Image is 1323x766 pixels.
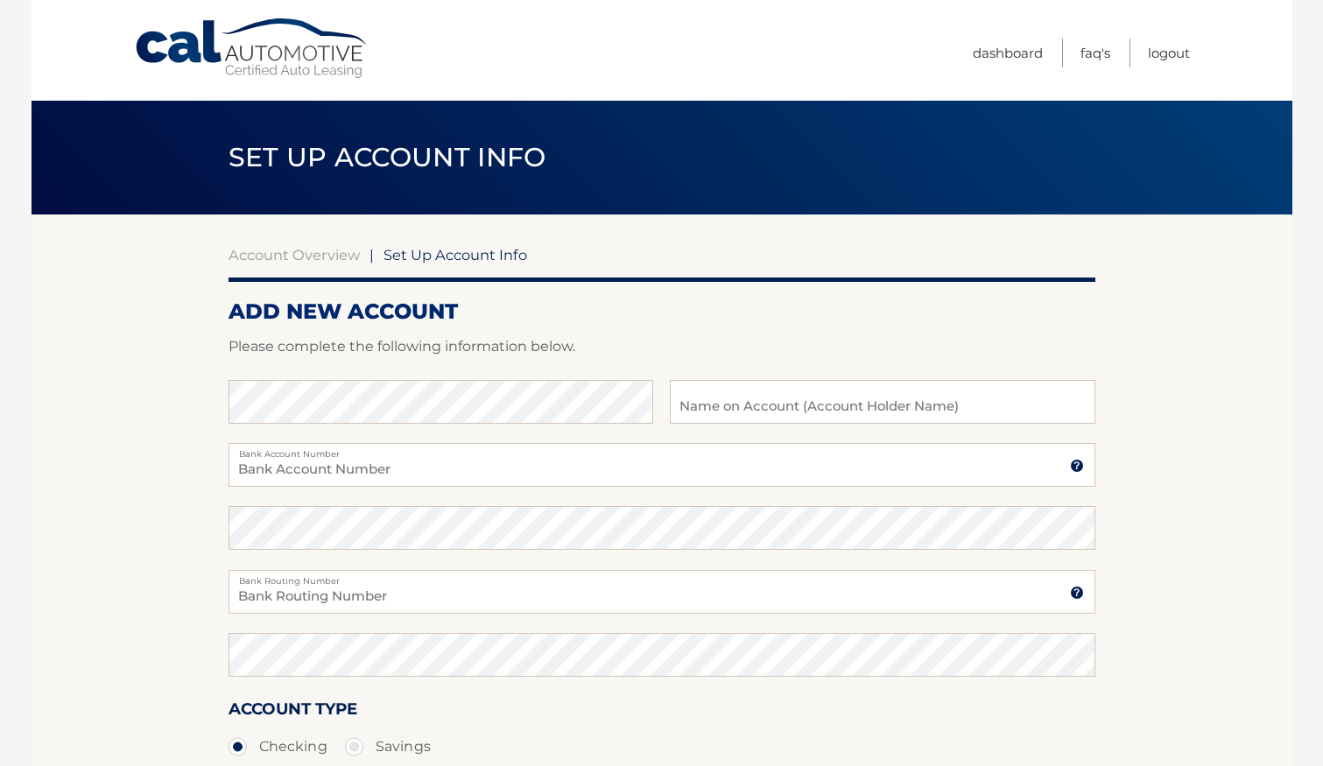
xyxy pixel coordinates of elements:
[229,696,357,728] label: Account Type
[369,246,374,264] span: |
[1080,39,1110,67] a: FAQ's
[229,570,1095,584] label: Bank Routing Number
[229,729,327,764] label: Checking
[1070,586,1084,600] img: tooltip.svg
[229,334,1095,359] p: Please complete the following information below.
[229,299,1095,325] h2: ADD NEW ACCOUNT
[973,39,1043,67] a: Dashboard
[229,570,1095,614] input: Bank Routing Number
[1070,459,1084,473] img: tooltip.svg
[229,443,1095,487] input: Bank Account Number
[229,246,360,264] a: Account Overview
[229,443,1095,457] label: Bank Account Number
[134,18,370,80] a: Cal Automotive
[384,246,527,264] span: Set Up Account Info
[670,380,1094,424] input: Name on Account (Account Holder Name)
[1148,39,1190,67] a: Logout
[345,729,431,764] label: Savings
[229,141,546,173] span: Set Up Account Info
